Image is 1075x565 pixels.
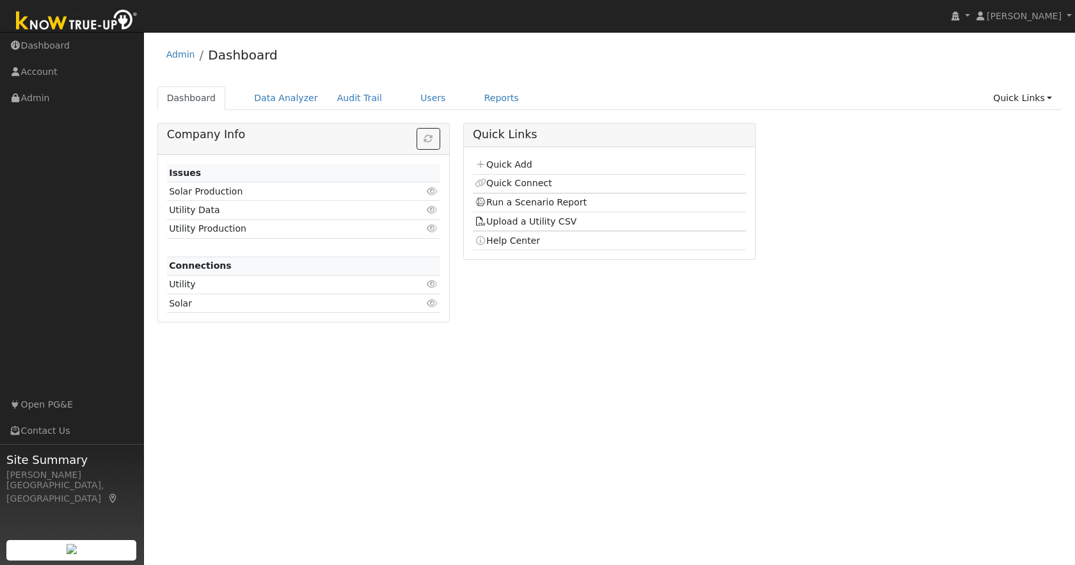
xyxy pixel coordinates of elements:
h5: Company Info [167,128,440,141]
i: Click to view [427,187,438,196]
i: Click to view [427,224,438,233]
a: Admin [166,49,195,60]
strong: Connections [169,260,232,271]
i: Click to view [427,205,438,214]
div: [PERSON_NAME] [6,468,137,482]
a: Audit Trail [328,86,392,110]
span: [PERSON_NAME] [987,11,1062,21]
a: Quick Links [983,86,1062,110]
a: Users [411,86,456,110]
img: retrieve [67,544,77,554]
a: Dashboard [208,47,278,63]
td: Utility Production [167,219,396,238]
td: Solar [167,294,396,313]
span: Site Summary [6,451,137,468]
i: Click to view [427,280,438,289]
a: Upload a Utility CSV [475,216,577,227]
img: Know True-Up [10,7,144,36]
a: Reports [475,86,529,110]
td: Utility Data [167,201,396,219]
a: Run a Scenario Report [475,197,587,207]
h5: Quick Links [473,128,746,141]
a: Data Analyzer [244,86,328,110]
i: Click to view [427,299,438,308]
td: Utility [167,275,396,294]
a: Map [107,493,119,504]
td: Solar Production [167,182,396,201]
a: Help Center [475,235,540,246]
strong: Issues [169,168,201,178]
div: [GEOGRAPHIC_DATA], [GEOGRAPHIC_DATA] [6,479,137,505]
a: Quick Add [475,159,532,170]
a: Dashboard [157,86,226,110]
a: Quick Connect [475,178,552,188]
